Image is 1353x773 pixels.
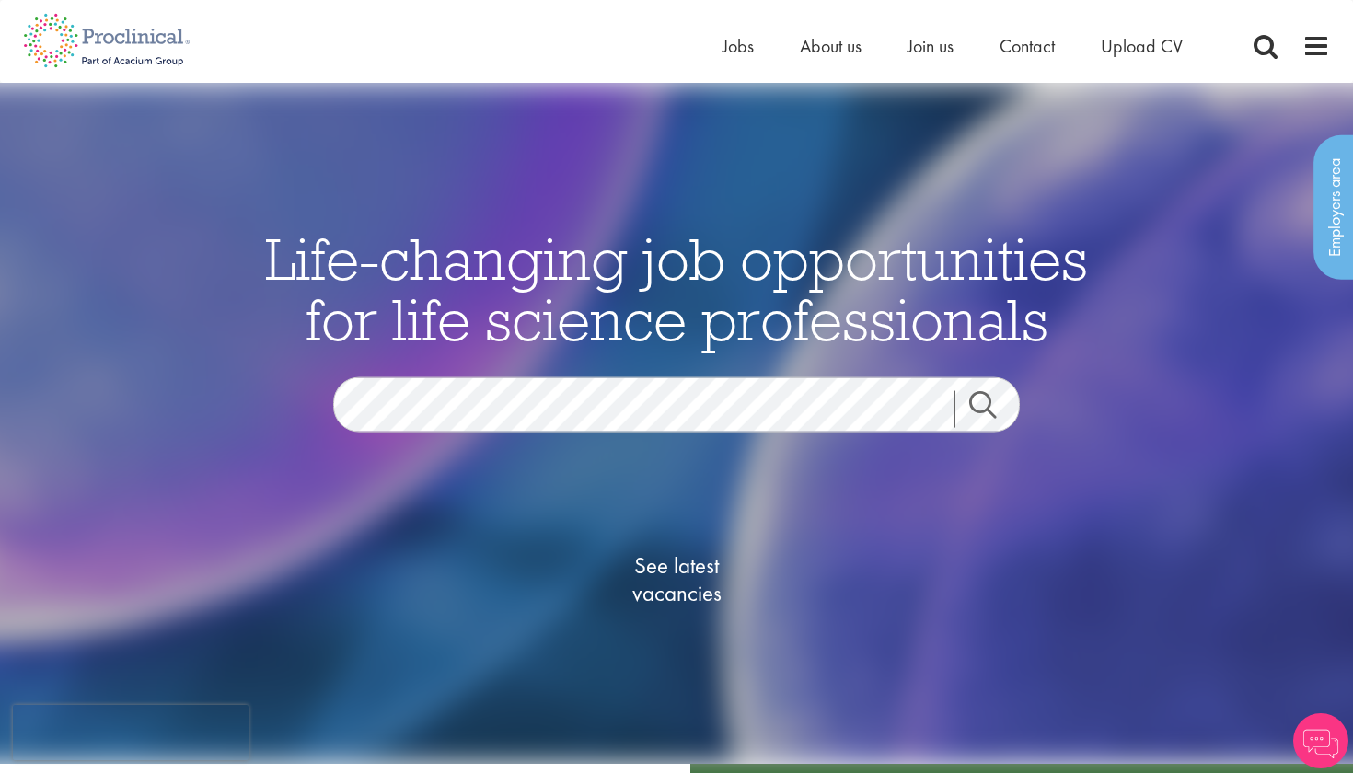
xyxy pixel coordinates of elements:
span: Life-changing job opportunities for life science professionals [265,222,1088,356]
a: About us [800,34,862,58]
a: See latestvacancies [584,479,769,681]
a: Job search submit button [954,391,1034,428]
a: Upload CV [1101,34,1183,58]
iframe: reCAPTCHA [13,705,249,760]
a: Jobs [723,34,754,58]
a: Contact [1000,34,1055,58]
a: Join us [908,34,954,58]
span: See latest vacancies [584,552,769,607]
img: Chatbot [1293,713,1348,768]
